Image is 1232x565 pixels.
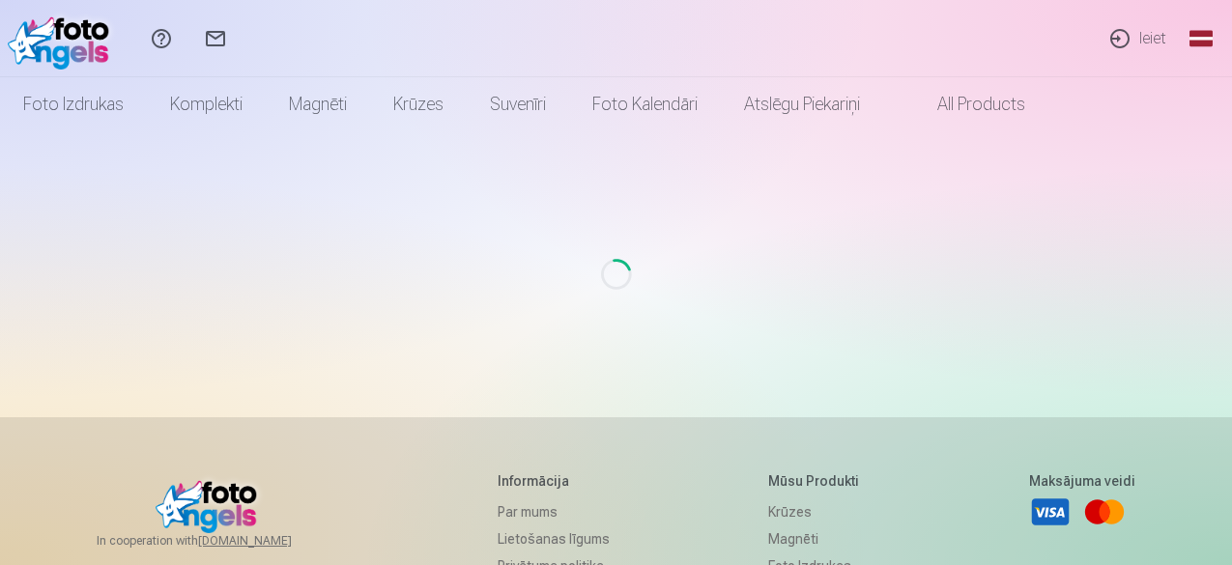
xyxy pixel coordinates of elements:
[498,525,610,552] a: Lietošanas līgums
[370,77,467,131] a: Krūzes
[1029,491,1072,533] a: Visa
[266,77,370,131] a: Magnēti
[498,471,610,491] h5: Informācija
[721,77,883,131] a: Atslēgu piekariņi
[569,77,721,131] a: Foto kalendāri
[1029,471,1135,491] h5: Maksājuma veidi
[1083,491,1126,533] a: Mastercard
[97,533,338,549] span: In cooperation with
[8,8,119,70] img: /fa1
[147,77,266,131] a: Komplekti
[768,471,870,491] h5: Mūsu produkti
[768,498,870,525] a: Krūzes
[467,77,569,131] a: Suvenīri
[768,525,870,552] a: Magnēti
[198,533,338,549] a: [DOMAIN_NAME]
[498,498,610,525] a: Par mums
[883,77,1048,131] a: All products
